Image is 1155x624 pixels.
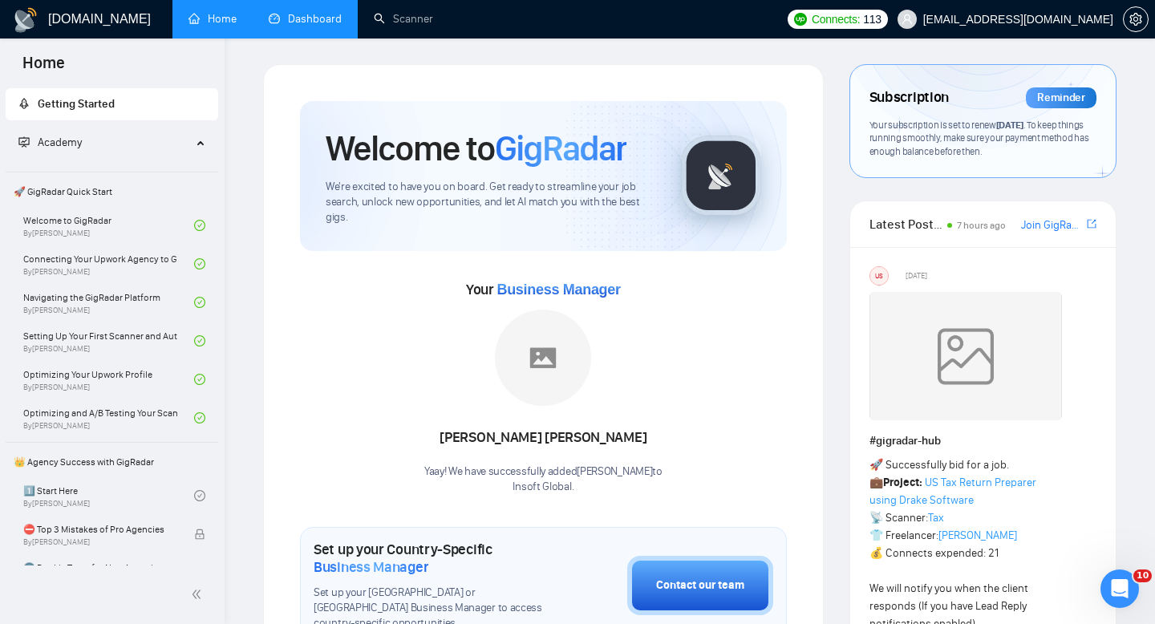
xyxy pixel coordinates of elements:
a: Join GigRadar Slack Community [1021,217,1084,234]
a: US Tax Return Preparer using Drake Software [869,476,1036,507]
div: Reminder [1026,87,1096,108]
span: setting [1124,13,1148,26]
a: homeHome [188,12,237,26]
div: US [870,267,888,285]
a: Welcome to GigRadarBy[PERSON_NAME] [23,208,194,243]
a: Navigating the GigRadar PlatformBy[PERSON_NAME] [23,285,194,320]
span: Latest Posts from the GigRadar Community [869,214,942,234]
span: Academy [38,136,82,149]
a: Connecting Your Upwork Agency to GigRadarBy[PERSON_NAME] [23,246,194,282]
div: [PERSON_NAME] [PERSON_NAME] [424,424,663,452]
span: export [1087,217,1096,230]
span: 👑 Agency Success with GigRadar [7,446,217,478]
img: upwork-logo.png [794,13,807,26]
div: Yaay! We have successfully added [PERSON_NAME] to [424,464,663,495]
span: ⛔ Top 3 Mistakes of Pro Agencies [23,521,177,537]
span: GigRadar [495,127,626,170]
span: Academy [18,136,82,149]
span: [DATE] [906,269,927,283]
h1: # gigradar-hub [869,432,1096,450]
span: By [PERSON_NAME] [23,537,177,547]
a: Tax [928,511,944,525]
span: 🌚 Rookie Traps for New Agencies [23,560,177,576]
span: We're excited to have you on board. Get ready to streamline your job search, unlock new opportuni... [326,180,655,225]
span: check-circle [194,335,205,346]
span: Getting Started [38,97,115,111]
span: fund-projection-screen [18,136,30,148]
span: Business Manager [496,282,620,298]
p: Insoft Global . [424,480,663,495]
span: Business Manager [314,558,428,576]
span: Your subscription is set to renew . To keep things running smoothly, make sure your payment metho... [869,119,1089,157]
span: lock [194,529,205,540]
span: double-left [191,586,207,602]
span: Your [466,281,621,298]
a: 1️⃣ Start HereBy[PERSON_NAME] [23,478,194,513]
span: 7 hours ago [957,220,1006,231]
img: logo [13,7,38,33]
h1: Set up your Country-Specific [314,541,547,576]
span: [DATE] [996,119,1023,131]
li: Getting Started [6,88,218,120]
span: check-circle [194,258,205,269]
strong: Project: [883,476,922,489]
button: Contact our team [627,556,773,615]
iframe: Intercom live chat [1100,569,1139,608]
h1: Welcome to [326,127,626,170]
a: Optimizing Your Upwork ProfileBy[PERSON_NAME] [23,362,194,397]
span: Subscription [869,84,949,111]
span: 113 [863,10,881,28]
a: setting [1123,13,1149,26]
img: placeholder.png [495,310,591,406]
span: rocket [18,98,30,109]
a: searchScanner [374,12,433,26]
span: check-circle [194,297,205,308]
span: 10 [1133,569,1152,582]
a: Setting Up Your First Scanner and Auto-BidderBy[PERSON_NAME] [23,323,194,359]
a: export [1087,217,1096,232]
a: dashboardDashboard [269,12,342,26]
img: weqQh+iSagEgQAAAABJRU5ErkJggg== [869,292,1062,420]
span: user [902,14,913,25]
span: check-circle [194,490,205,501]
img: gigradar-logo.png [681,136,761,216]
span: 🚀 GigRadar Quick Start [7,176,217,208]
a: Optimizing and A/B Testing Your Scanner for Better ResultsBy[PERSON_NAME] [23,400,194,436]
button: setting [1123,6,1149,32]
div: Contact our team [656,577,744,594]
span: check-circle [194,220,205,231]
span: check-circle [194,374,205,385]
a: [PERSON_NAME] [938,529,1017,542]
span: Home [10,51,78,85]
span: Connects: [812,10,860,28]
span: check-circle [194,412,205,423]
